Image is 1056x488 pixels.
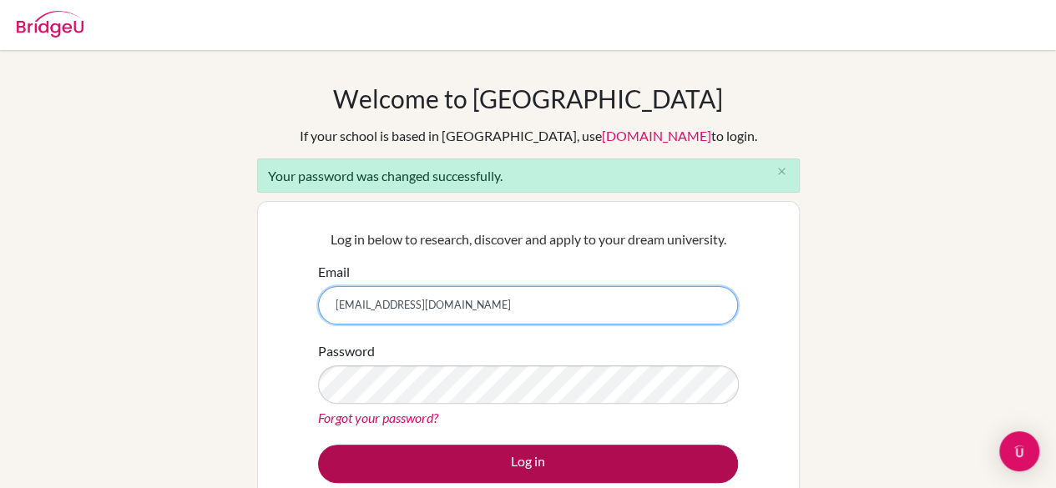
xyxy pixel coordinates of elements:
[333,83,723,113] h1: Welcome to [GEOGRAPHIC_DATA]
[776,165,788,178] i: close
[318,341,375,361] label: Password
[999,431,1039,471] div: Open Intercom Messenger
[318,262,350,282] label: Email
[318,229,738,249] p: Log in below to research, discover and apply to your dream university.
[300,126,757,146] div: If your school is based in [GEOGRAPHIC_DATA], use to login.
[602,128,711,143] a: [DOMAIN_NAME]
[257,158,800,193] div: Your password was changed successfully.
[318,410,438,425] a: Forgot your password?
[17,11,83,38] img: Bridge-U
[765,159,799,184] button: Close
[318,445,738,483] button: Log in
